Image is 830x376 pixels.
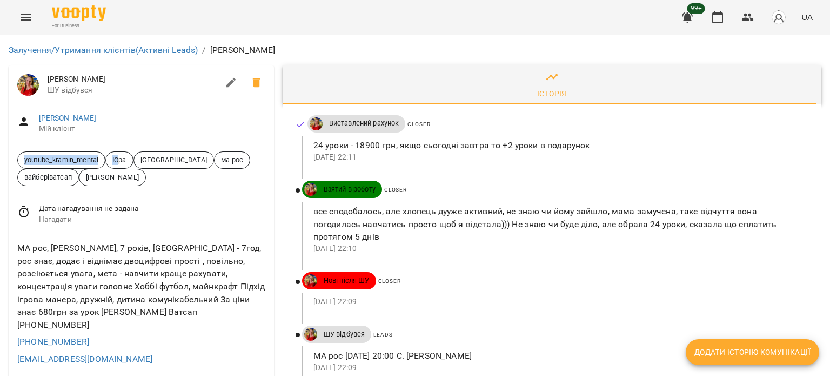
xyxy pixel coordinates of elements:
img: ДТ УКР\РОС Абасова Сабіна https://us06web.zoom.us/j/84886035086 [304,183,317,196]
img: Voopty Logo [52,5,106,21]
li: / [202,44,205,57]
a: [EMAIL_ADDRESS][DOMAIN_NAME] [17,354,152,364]
span: [GEOGRAPHIC_DATA] [134,155,214,165]
p: [PERSON_NAME] [210,44,276,57]
span: Нагадати [39,214,265,225]
button: Додати історію комунікації [686,339,819,365]
span: Юра [106,155,132,165]
p: все сподобалось, але хлопець дууже активний, не знаю чи йому зайшло, мама замучена, таке відчуття... [313,205,804,243]
span: Closer [378,278,401,284]
a: Залучення/Утримання клієнтів(Активні Leads) [9,45,198,55]
img: ДТ УКР\РОС Абасова Сабіна https://us06web.zoom.us/j/84886035086 [304,328,317,341]
p: 24 уроки - 18900 грн, якщо сьогодні завтра то +2 уроки в подарунок [313,139,804,152]
span: ма рос [215,155,250,165]
span: 99+ [687,3,705,14]
a: ДТ УКР\РОС Абасова Сабіна https://us06web.zoom.us/j/84886035086 [302,274,317,287]
span: youtube_kramin_mental [18,155,105,165]
nav: breadcrumb [9,44,821,57]
span: ШУ відбувся [317,329,372,339]
a: ДТ УКР\РОС Абасова Сабіна https://us06web.zoom.us/j/84886035086 [307,117,323,130]
span: UA [801,11,813,23]
img: ДТ УКР\РОС Абасова Сабіна https://us06web.zoom.us/j/84886035086 [17,74,39,96]
img: ДТ УКР\РОС Абасова Сабіна https://us06web.zoom.us/j/84886035086 [304,274,317,287]
span: Дата нагадування не задана [39,203,265,214]
p: [DATE] 22:10 [313,243,804,254]
span: [PERSON_NAME] [79,172,145,182]
img: ДТ УКР\РОС Абасова Сабіна https://us06web.zoom.us/j/84886035086 [310,117,323,130]
span: Взятий в роботу [317,184,382,194]
div: Історія [537,87,567,100]
span: [PERSON_NAME] [48,74,218,85]
a: [PERSON_NAME] [39,114,97,122]
p: МА рос [DATE] 20:00 С. [PERSON_NAME] [313,349,804,362]
p: [DATE] 22:09 [313,362,804,373]
div: МА рос, [PERSON_NAME], 7 років, [GEOGRAPHIC_DATA] - 7год, рос знає, додає і віднімає двоцифрові п... [15,240,267,333]
span: Closer [384,187,407,193]
p: [DATE] 22:11 [313,152,804,163]
span: Мій клієнт [39,123,265,134]
span: ШУ відбувся [48,85,218,96]
span: Нові після ШУ [317,276,376,286]
span: вайберіватсап [18,172,78,182]
p: [DATE] 22:09 [313,296,804,307]
a: [PHONE_NUMBER] [17,337,89,347]
img: avatar_s.png [771,10,786,25]
span: For Business [52,22,106,29]
span: Leads [373,332,392,338]
span: Виставлений рахунок [323,118,406,128]
button: UA [797,7,817,27]
a: ДТ УКР\РОС Абасова Сабіна https://us06web.zoom.us/j/84886035086 [302,328,317,341]
button: Menu [13,4,39,30]
span: Closer [407,121,430,127]
span: Додати історію комунікації [694,346,811,359]
a: ДТ УКР\РОС Абасова Сабіна https://us06web.zoom.us/j/84886035086 [302,183,317,196]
